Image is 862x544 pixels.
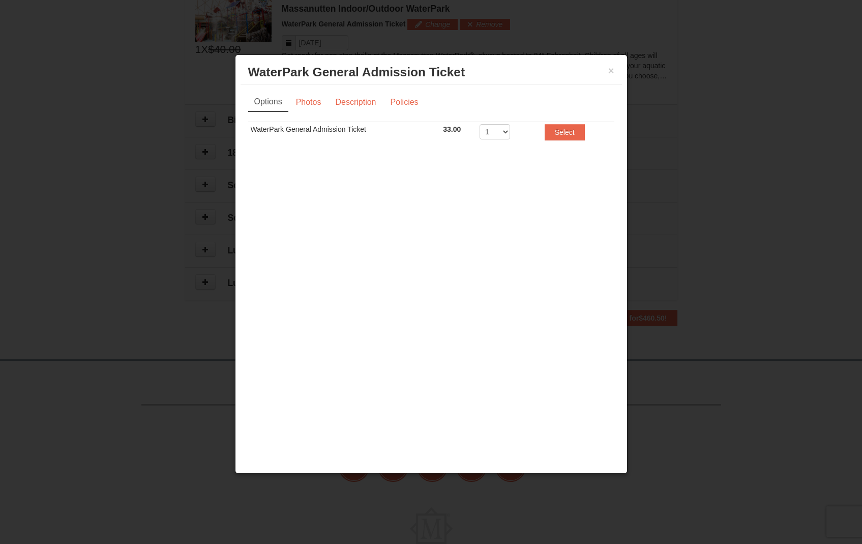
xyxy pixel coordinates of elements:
span: WaterPark General Admission Ticket [248,65,465,79]
td: WaterPark General Admission Ticket [248,122,441,147]
button: × [608,66,614,76]
button: Select [545,124,585,140]
a: Policies [383,93,425,112]
a: Options [248,93,288,112]
span: 33.00 [443,125,461,133]
a: Photos [289,93,328,112]
a: Description [329,93,382,112]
